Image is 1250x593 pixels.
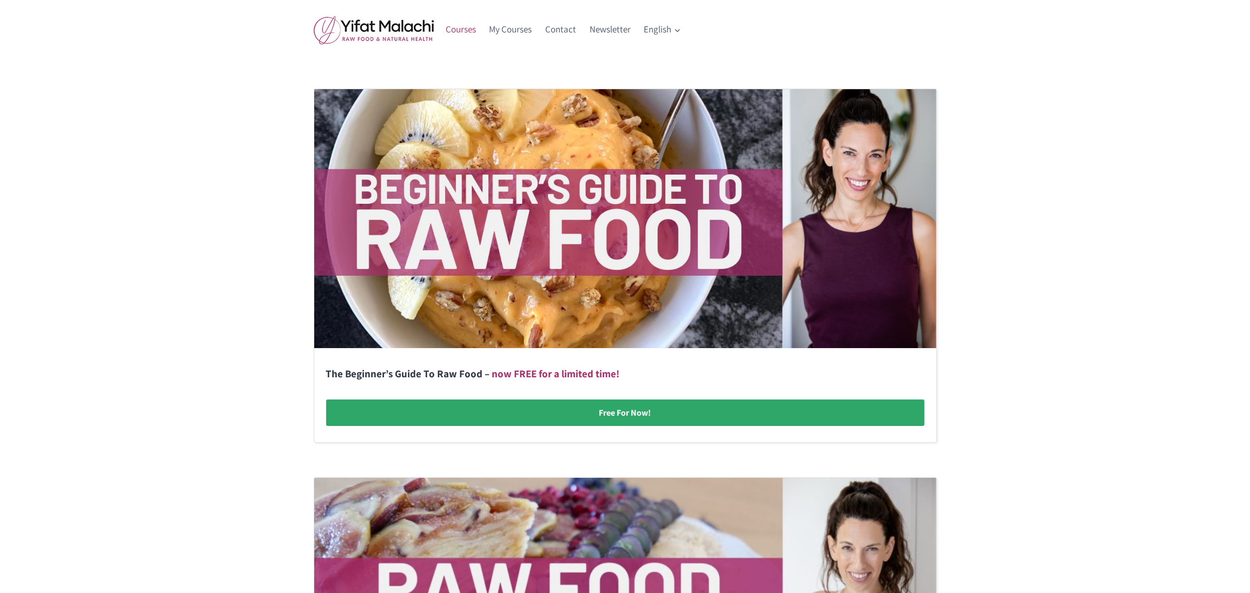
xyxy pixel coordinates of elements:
a: Contact [539,17,583,43]
a: My Courses [482,17,539,43]
a: Courses [439,17,483,43]
a: Newsletter [583,17,637,43]
nav: Primary [439,17,687,43]
img: yifat_logo41_en.png [314,16,434,44]
button: Child menu of English [637,17,687,43]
